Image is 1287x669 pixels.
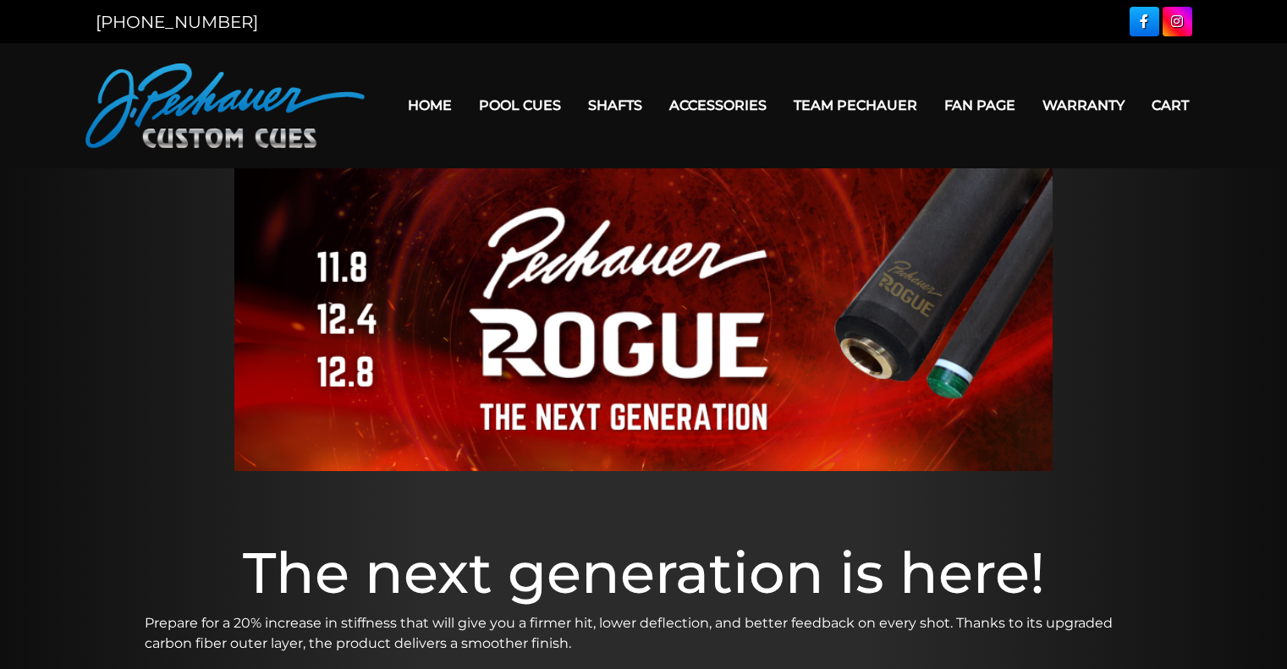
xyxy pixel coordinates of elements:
[85,63,365,148] img: Pechauer Custom Cues
[96,12,258,32] a: [PHONE_NUMBER]
[465,84,575,127] a: Pool Cues
[145,539,1143,606] h1: The next generation is here!
[394,84,465,127] a: Home
[1029,84,1138,127] a: Warranty
[931,84,1029,127] a: Fan Page
[1138,84,1202,127] a: Cart
[145,613,1143,654] p: Prepare for a 20% increase in stiffness that will give you a firmer hit, lower deflection, and be...
[575,84,656,127] a: Shafts
[780,84,931,127] a: Team Pechauer
[656,84,780,127] a: Accessories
